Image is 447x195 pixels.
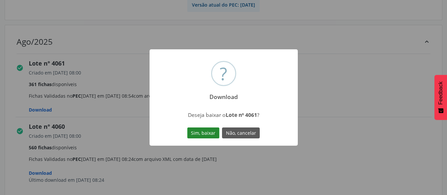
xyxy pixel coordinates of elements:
[220,62,227,85] div: ?
[203,89,244,100] h2: Download
[222,127,260,139] button: Não, cancelar
[438,81,444,105] span: Feedback
[165,111,282,119] div: Deseja baixar o ?
[187,127,219,139] button: Sim, baixar
[434,75,447,120] button: Feedback - Mostrar pesquisa
[226,111,257,119] strong: Lote nº 4061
